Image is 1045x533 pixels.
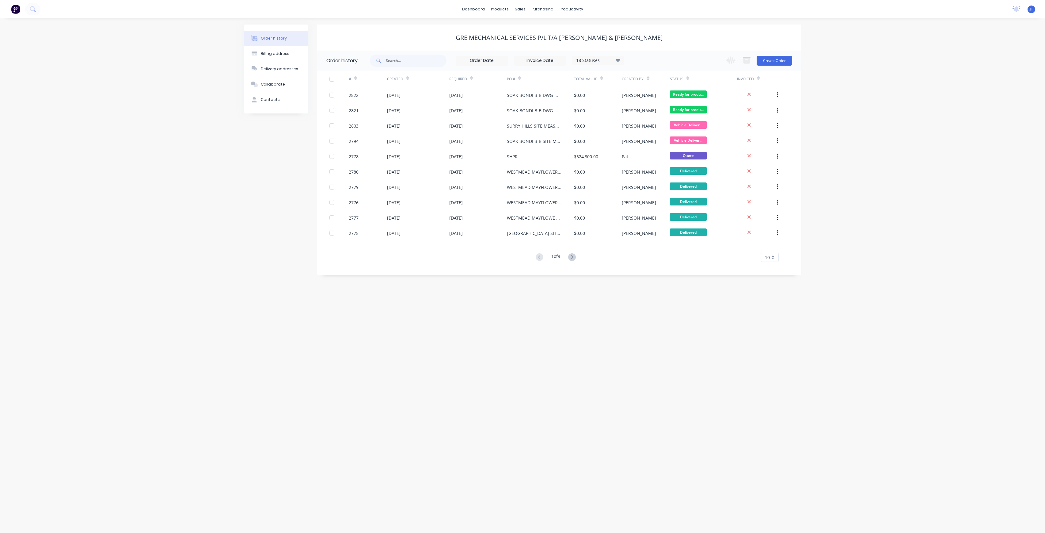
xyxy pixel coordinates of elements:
div: [DATE] [449,153,463,160]
div: 2776 [349,199,359,206]
div: WESTMEAD MAYFLOWE RBASEMENT - BUILDING 5 RUN D [507,215,562,221]
div: [DATE] [449,230,463,236]
span: JT [1030,6,1033,12]
div: Required [449,76,467,82]
div: purchasing [529,5,557,14]
div: Contacts [261,97,280,102]
div: $0.00 [574,184,585,190]
div: [DATE] [387,169,401,175]
div: Created [387,76,403,82]
div: [DATE] [387,123,401,129]
button: Billing address [244,46,308,61]
div: Total Value [574,71,622,87]
div: [DATE] [449,199,463,206]
span: Delivered [670,182,707,190]
div: SURRY HILLS SITE MEASURES [DATE] [507,123,562,129]
div: [PERSON_NAME] [622,107,656,114]
div: WESTMEAD MAYFLOWER BASEMENT - BUILDING 5 RUN B - RUN C [507,169,562,175]
div: [DATE] [449,169,463,175]
span: Delivered [670,213,707,221]
div: SOAK BONDI B-B DWG-M100 REF-F RUN C - DUN E [507,92,562,98]
div: Required [449,71,507,87]
div: [DATE] [449,123,463,129]
div: Total Value [574,76,597,82]
div: SHPR [507,153,518,160]
a: dashboard [459,5,488,14]
div: 18 Statuses [572,57,624,64]
div: 2775 [349,230,359,236]
button: Create Order [757,56,792,66]
div: GRE Mechanical Services P/L t/a [PERSON_NAME] & [PERSON_NAME] [456,34,663,41]
div: SOAK BONDI B-B DWG-M100 REV-F RUN A - RUN F [507,107,562,114]
div: [DATE] [449,92,463,98]
button: Contacts [244,92,308,107]
div: 2822 [349,92,359,98]
div: Created [387,71,449,87]
div: sales [512,5,529,14]
div: Order history [326,57,358,64]
div: 2803 [349,123,359,129]
div: Status [670,71,737,87]
div: [DATE] [387,230,401,236]
div: Order history [261,36,287,41]
div: WESTMEAD MAYFLOWER BASEMENT - BUILDING 5 RUN B [507,184,562,190]
button: Collaborate [244,77,308,92]
span: Delivered [670,198,707,205]
div: WESTMEAD MAYFLOWER BASEMENT - BUILDING 5 RUN D [507,199,562,206]
div: 2780 [349,169,359,175]
div: products [488,5,512,14]
div: [DATE] [387,107,401,114]
div: [GEOGRAPHIC_DATA] SITE MEASURE [507,230,562,236]
div: $0.00 [574,107,585,114]
div: Invoiced [737,71,775,87]
div: [DATE] [449,138,463,144]
div: Invoiced [737,76,754,82]
div: $624,800.00 [574,153,598,160]
div: [PERSON_NAME] [622,123,656,129]
div: Collaborate [261,82,285,87]
div: # [349,71,387,87]
div: [PERSON_NAME] [622,92,656,98]
div: PO # [507,71,574,87]
div: $0.00 [574,138,585,144]
div: [PERSON_NAME] [622,169,656,175]
div: [DATE] [387,199,401,206]
div: [DATE] [449,215,463,221]
div: $0.00 [574,199,585,206]
div: productivity [557,5,586,14]
div: [DATE] [387,138,401,144]
div: [PERSON_NAME] [622,138,656,144]
div: Created By [622,71,670,87]
div: $0.00 [574,230,585,236]
span: Delivered [670,167,707,175]
div: PO # [507,76,515,82]
span: Vehicle Deliver... [670,121,707,129]
div: 2779 [349,184,359,190]
div: [PERSON_NAME] [622,215,656,221]
img: Factory [11,5,20,14]
div: $0.00 [574,215,585,221]
div: $0.00 [574,169,585,175]
div: Pat [622,153,628,160]
div: [DATE] [387,184,401,190]
div: [PERSON_NAME] [622,230,656,236]
span: Vehicle Deliver... [670,136,707,144]
div: 2777 [349,215,359,221]
div: [DATE] [449,184,463,190]
div: [DATE] [387,92,401,98]
div: [PERSON_NAME] [622,199,656,206]
div: Status [670,76,683,82]
button: Order history [244,31,308,46]
div: Created By [622,76,644,82]
span: Delivered [670,228,707,236]
input: Order Date [456,56,507,65]
span: 10 [765,254,770,261]
div: 1 of 9 [551,253,560,262]
input: Search... [386,55,446,67]
div: 2794 [349,138,359,144]
div: $0.00 [574,92,585,98]
div: 2821 [349,107,359,114]
div: Billing address [261,51,289,56]
div: [DATE] [387,153,401,160]
button: Delivery addresses [244,61,308,77]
